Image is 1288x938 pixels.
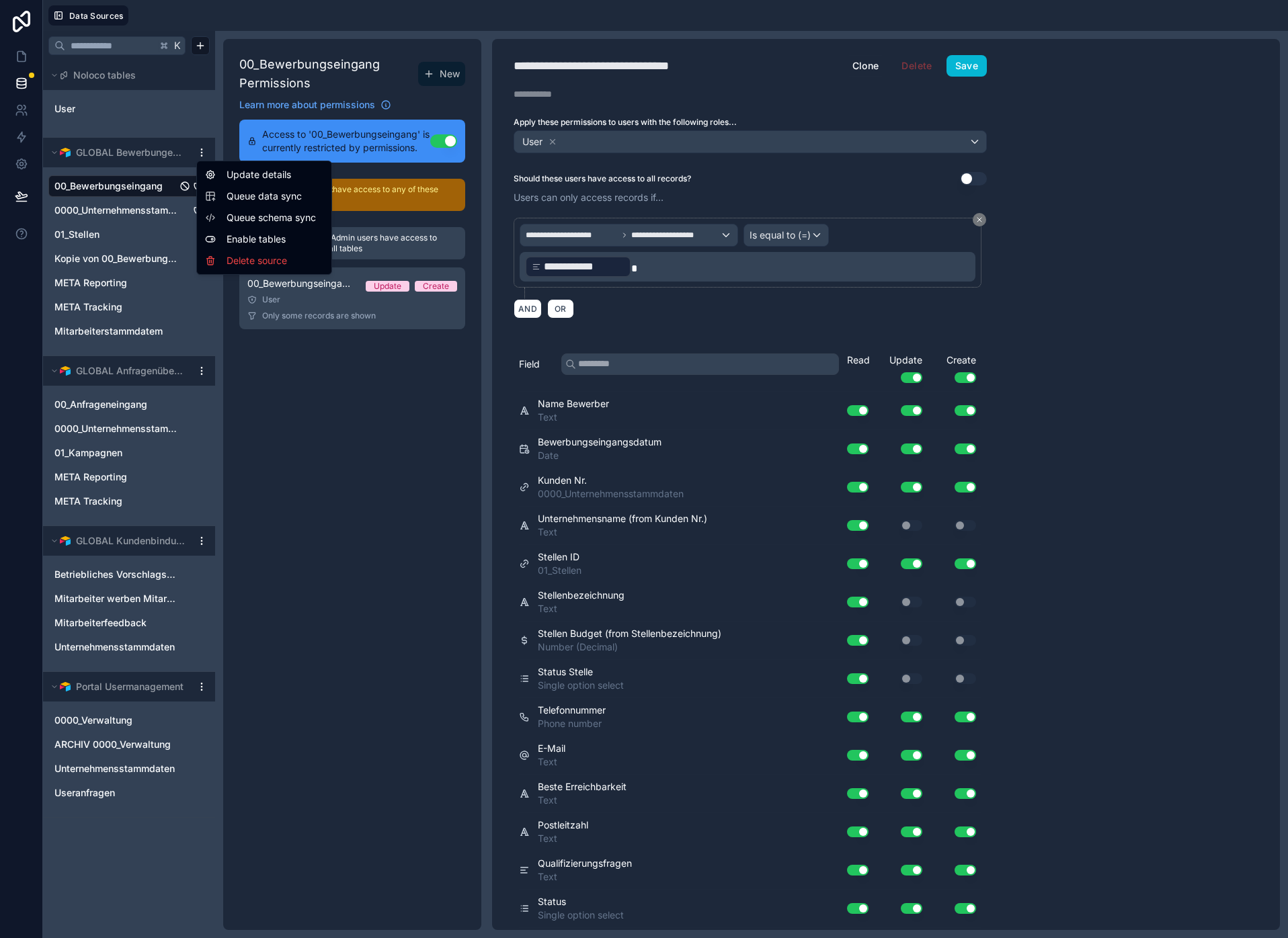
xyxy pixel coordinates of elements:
div: Enable tables [200,228,329,250]
span: Queue schema sync [227,211,323,224]
span: Queue data sync [227,189,323,203]
button: Queue data sync [205,189,323,203]
div: Delete source [200,250,329,271]
button: Queue schema sync [205,211,323,224]
div: Update details [200,164,329,185]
